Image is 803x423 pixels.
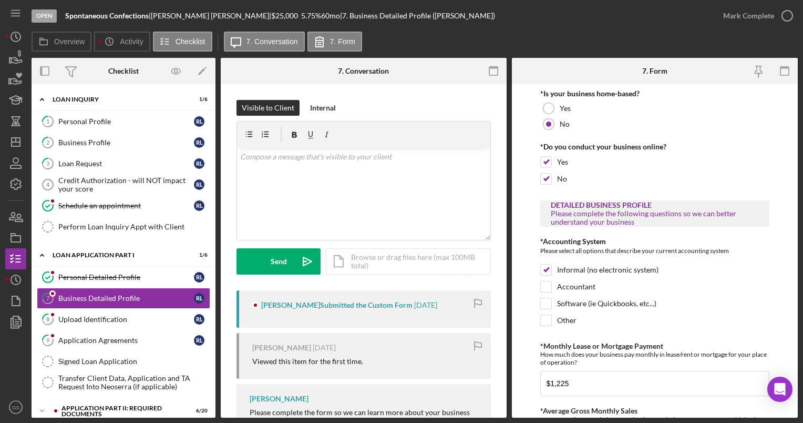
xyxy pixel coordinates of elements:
label: Yes [560,104,571,113]
button: Internal [305,100,341,116]
div: [PERSON_NAME] [250,395,308,403]
div: | 7. Business Detailed Profile ([PERSON_NAME]) [340,12,495,20]
time: 2025-08-27 18:56 [313,344,336,352]
div: Application Agreements [58,336,194,345]
div: Upload Identification [58,315,194,324]
tspan: 8 [46,316,49,323]
div: 7. Form [642,67,667,75]
div: Please select all options that describe your current accounting system [540,246,769,259]
button: 7. Conversation [224,32,305,52]
label: Accountant [557,281,595,292]
div: How much does your business pay monthly in lease/rent or mortgage for your place of operation? [540,350,769,366]
a: Transfer Client Data, Application and TA Request Into Neoserra (if applicable) [37,372,210,393]
div: Business Detailed Profile [58,294,194,303]
label: Yes [557,157,568,167]
time: 2025-08-29 18:21 [414,301,437,309]
a: 9Application AgreementsRL [37,330,210,351]
label: *Monthly Lease or Mortgage Payment [540,341,663,350]
a: 7Business Detailed ProfileRL [37,288,210,309]
tspan: 2 [46,139,49,146]
span: $25,000 [271,11,298,20]
label: Other [557,315,576,326]
div: R L [194,293,204,304]
a: Perform Loan Inquiry Appt with Client [37,216,210,237]
label: Checklist [176,37,205,46]
div: Viewed this item for the first time. [252,357,363,366]
div: Transfer Client Data, Application and TA Request Into Neoserra (if applicable) [58,374,210,391]
a: Personal Detailed ProfileRL [37,267,210,288]
div: Perform Loan Inquiry Appt with Client [58,223,210,231]
div: 6 / 20 [189,408,208,414]
div: Visible to Client [242,100,294,116]
a: Signed Loan Application [37,351,210,372]
label: Software (ie Quickbooks, etc...) [557,298,656,309]
div: R L [194,158,204,169]
a: 3Loan RequestRL [37,153,210,174]
a: 1Personal ProfileRL [37,111,210,132]
div: DETAILED BUSINESS PROFILE [551,201,758,209]
tspan: 3 [46,160,49,167]
div: *Is your business home-based? [540,89,769,98]
div: R L [194,137,204,148]
div: Checklist [108,67,139,75]
button: GS [5,397,26,418]
div: Loan Inquiry [53,96,181,103]
button: Visible to Client [236,100,300,116]
tspan: 1 [46,118,49,125]
b: Spontaneous Confections [65,11,149,20]
div: Internal [310,100,336,116]
div: Loan Request [58,159,194,168]
label: Informal (no electronic system) [557,265,658,275]
label: 7. Form [330,37,355,46]
div: Business Profile [58,138,194,147]
div: Loan Application Part I [53,252,181,258]
a: Schedule an appointmentRL [37,195,210,216]
div: R L [194,314,204,325]
div: Signed Loan Application [58,357,210,366]
button: Activity [94,32,150,52]
div: [PERSON_NAME] Submitted the Custom Form [261,301,413,309]
div: Schedule an appointment [58,202,194,210]
div: 1 / 6 [189,252,208,258]
a: 8Upload IdentificationRL [37,309,210,330]
tspan: 9 [46,337,50,344]
label: Activity [120,37,143,46]
div: 60 mo [321,12,340,20]
button: Send [236,248,321,275]
button: 7. Form [307,32,362,52]
div: R L [194,335,204,346]
a: 2Business ProfileRL [37,132,210,153]
label: No [560,120,570,128]
div: 5.75 % [301,12,321,20]
div: Send [271,248,287,275]
div: Credit Authorization - will NOT impact your score [58,176,194,193]
div: 1 / 6 [189,96,208,103]
div: R L [194,200,204,211]
label: Overview [54,37,85,46]
tspan: 4 [46,182,50,188]
div: Open [32,9,57,23]
div: R L [194,179,204,190]
label: 7. Conversation [246,37,298,46]
div: R L [194,116,204,127]
text: GS [12,405,19,410]
div: R L [194,272,204,283]
div: Mark Complete [723,5,774,26]
button: Checklist [153,32,212,52]
div: Personal Detailed Profile [58,273,194,281]
a: 4Credit Authorization - will NOT impact your scoreRL [37,174,210,195]
button: Overview [32,32,91,52]
label: *Average Gross Monthly Sales [540,406,637,415]
div: Please complete the following questions so we can better understand your business [551,209,758,226]
label: No [557,174,567,184]
div: Personal Profile [58,117,194,126]
tspan: 7 [46,295,50,301]
div: Open Intercom Messenger [767,377,792,402]
div: Application Part II: Required Documents [61,405,181,417]
div: *Accounting System [540,237,769,246]
div: [PERSON_NAME] [252,344,311,352]
div: 7. Conversation [338,67,389,75]
div: | [65,12,151,20]
button: Mark Complete [713,5,798,26]
div: [PERSON_NAME] [PERSON_NAME] | [151,12,271,20]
